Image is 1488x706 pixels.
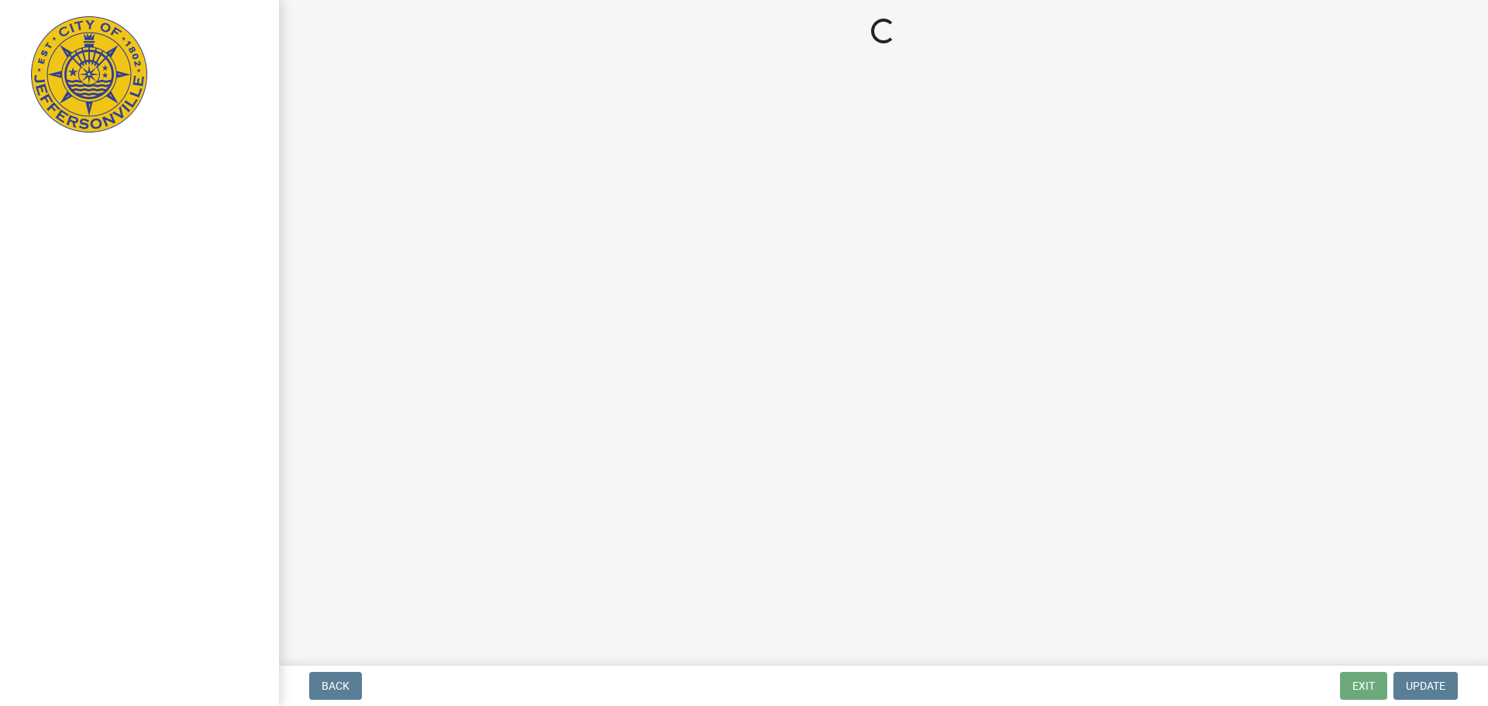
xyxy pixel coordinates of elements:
[1393,672,1458,700] button: Update
[1406,680,1445,692] span: Update
[309,672,362,700] button: Back
[31,16,147,133] img: City of Jeffersonville, Indiana
[1340,672,1387,700] button: Exit
[322,680,350,692] span: Back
